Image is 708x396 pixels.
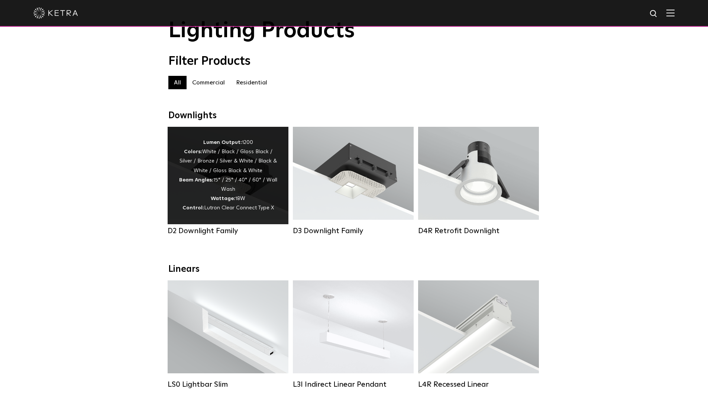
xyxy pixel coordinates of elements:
[168,380,288,389] div: LS0 Lightbar Slim
[293,127,414,239] a: D3 Downlight Family Lumen Output:700 / 900 / 1100Colors:White / Black / Silver / Bronze / Paintab...
[168,110,540,121] div: Downlights
[168,280,288,393] a: LS0 Lightbar Slim Lumen Output:200 / 350Colors:White / BlackControl:X96 Controller
[293,380,414,389] div: L3I Indirect Linear Pendant
[168,76,187,89] label: All
[168,54,540,68] div: Filter Products
[418,380,539,389] div: L4R Recessed Linear
[418,127,539,239] a: D4R Retrofit Downlight Lumen Output:800Colors:White / BlackBeam Angles:15° / 25° / 40° / 60°Watta...
[230,76,273,89] label: Residential
[179,177,213,183] strong: Beam Angles:
[184,149,202,154] strong: Colors:
[418,226,539,235] div: D4R Retrofit Downlight
[418,280,539,393] a: L4R Recessed Linear Lumen Output:400 / 600 / 800 / 1000Colors:White / BlackControl:Lutron Clear C...
[203,140,242,145] strong: Lumen Output:
[168,226,288,235] div: D2 Downlight Family
[204,205,274,210] span: Lutron Clear Connect Type X
[211,196,235,201] strong: Wattage:
[293,280,414,393] a: L3I Indirect Linear Pendant Lumen Output:400 / 600 / 800 / 1000Housing Colors:White / BlackContro...
[649,9,659,19] img: search icon
[168,20,355,42] span: Lighting Products
[179,138,277,213] div: 1200 White / Black / Gloss Black / Silver / Bronze / Silver & White / Black & White / Gloss Black...
[33,7,78,19] img: ketra-logo-2019-white
[666,9,675,16] img: Hamburger%20Nav.svg
[168,127,288,239] a: D2 Downlight Family Lumen Output:1200Colors:White / Black / Gloss Black / Silver / Bronze / Silve...
[168,264,540,275] div: Linears
[187,76,230,89] label: Commercial
[182,205,204,210] strong: Control:
[293,226,414,235] div: D3 Downlight Family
